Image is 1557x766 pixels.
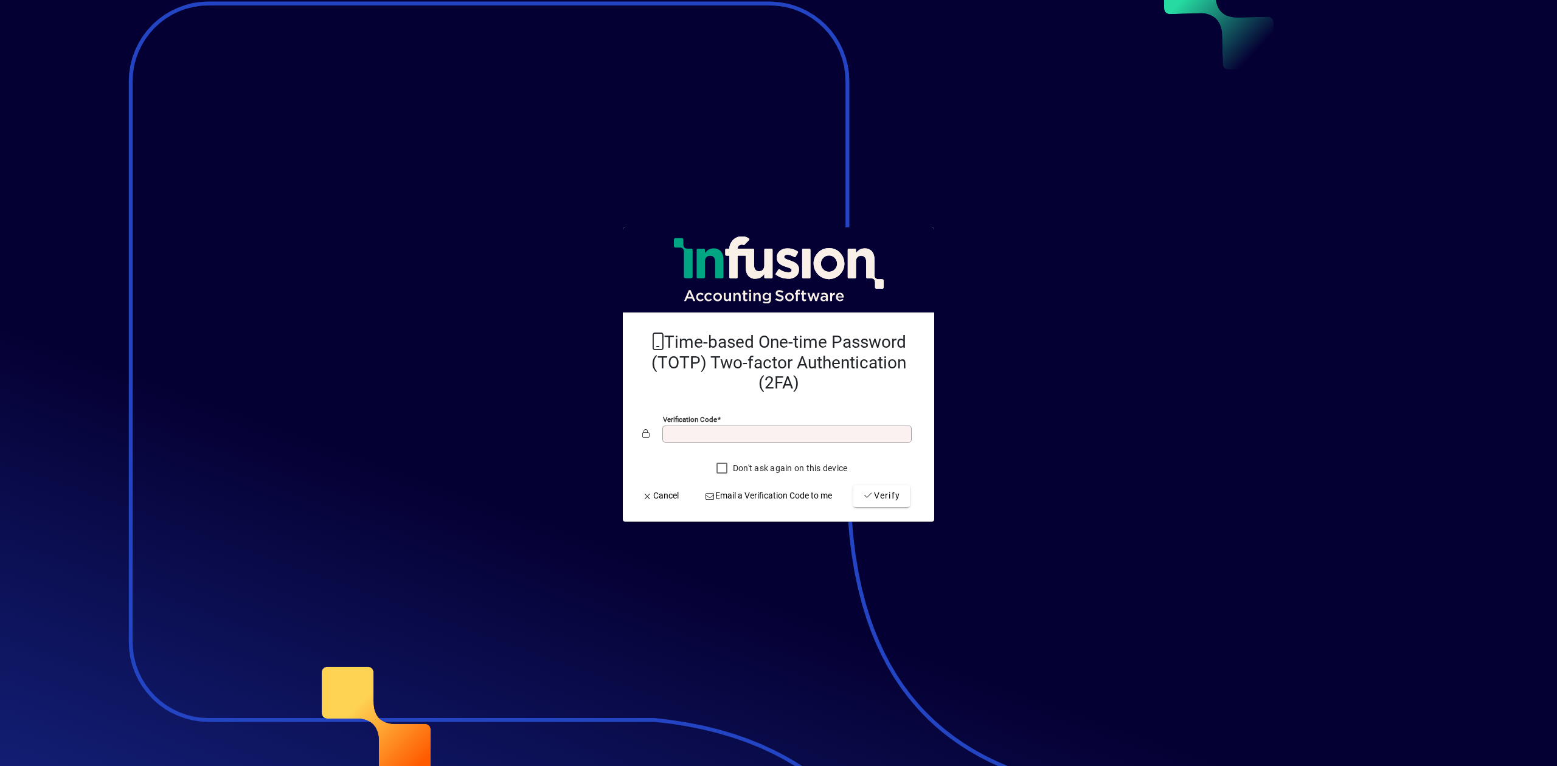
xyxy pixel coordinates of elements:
[853,485,910,507] button: Verify
[730,462,848,474] label: Don't ask again on this device
[863,489,900,502] span: Verify
[700,485,837,507] button: Email a Verification Code to me
[637,485,684,507] button: Cancel
[705,489,833,502] span: Email a Verification Code to me
[642,332,915,393] h2: Time-based One-time Password (TOTP) Two-factor Authentication (2FA)
[663,415,717,424] mat-label: Verification code
[642,489,679,502] span: Cancel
